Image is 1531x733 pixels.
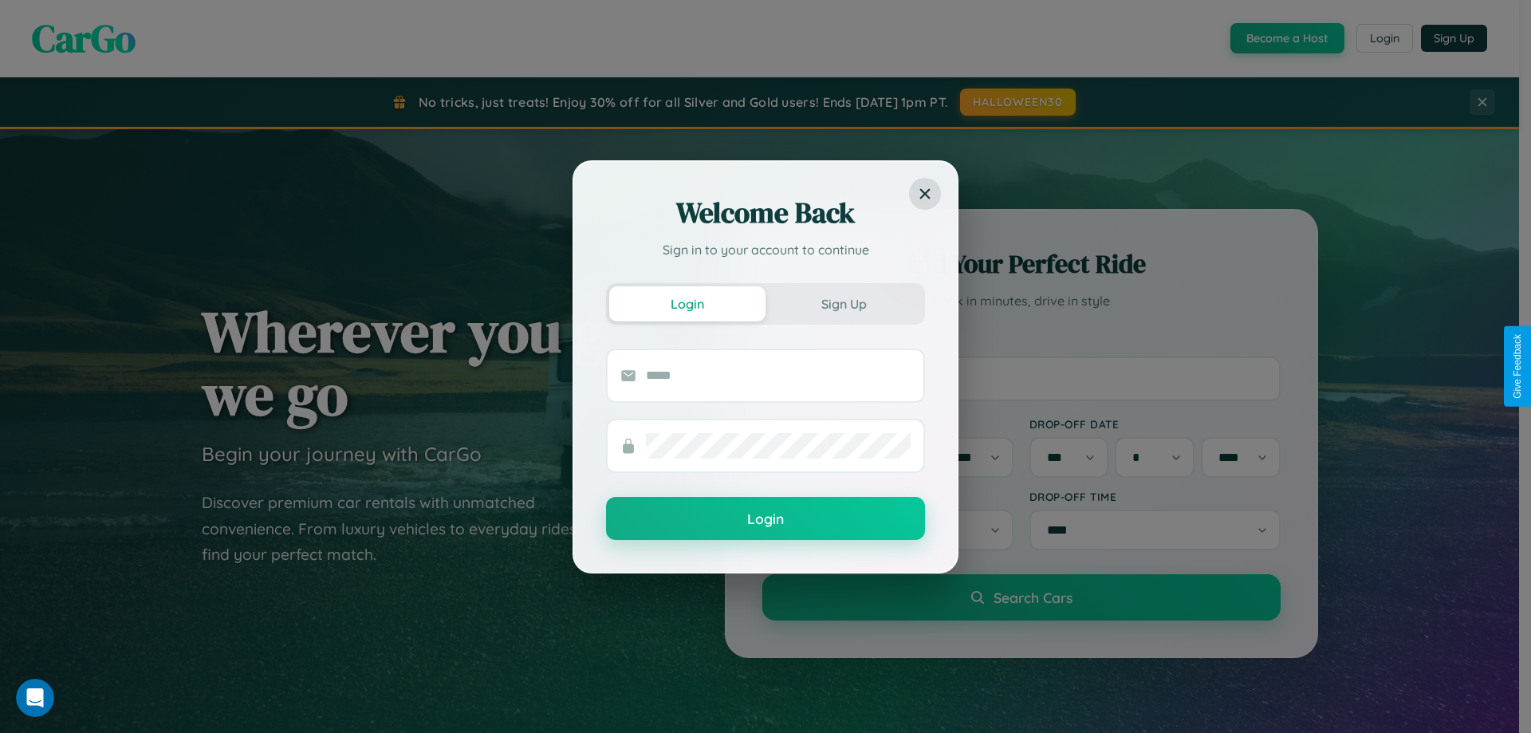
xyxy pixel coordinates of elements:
[606,240,925,259] p: Sign in to your account to continue
[16,679,54,717] iframe: Intercom live chat
[606,194,925,232] h2: Welcome Back
[609,286,765,321] button: Login
[606,497,925,540] button: Login
[1512,334,1523,399] div: Give Feedback
[765,286,922,321] button: Sign Up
